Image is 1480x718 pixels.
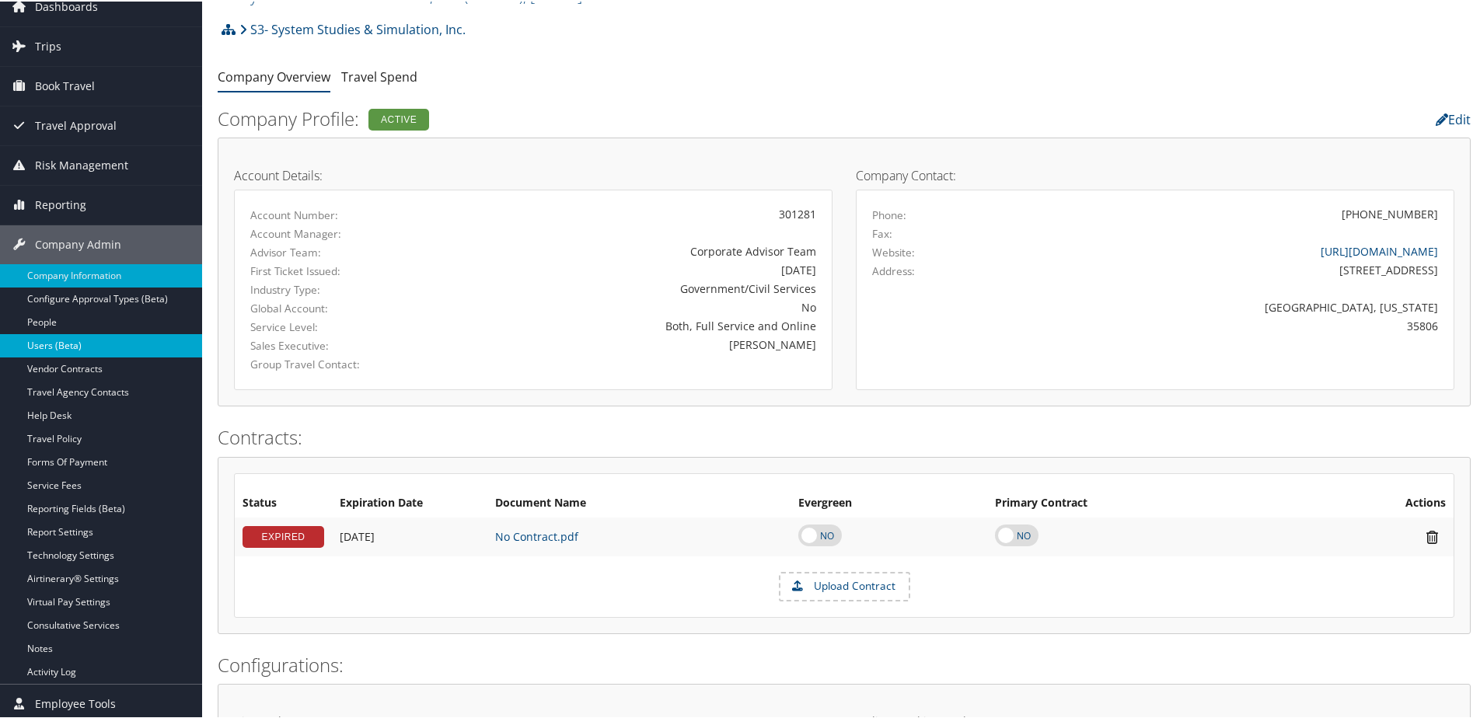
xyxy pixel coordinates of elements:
[250,262,424,277] label: First Ticket Issued:
[447,279,816,295] div: Government/Civil Services
[250,243,424,259] label: Advisor Team:
[872,225,892,240] label: Fax:
[1419,528,1446,544] i: Remove Contract
[447,298,816,314] div: No
[340,528,375,542] span: [DATE]
[341,67,417,84] a: Travel Spend
[447,204,816,221] div: 301281
[332,488,487,516] th: Expiration Date
[250,336,424,352] label: Sales Executive:
[35,105,117,144] span: Travel Approval
[1321,242,1438,257] a: [URL][DOMAIN_NAME]
[1342,204,1438,221] div: [PHONE_NUMBER]
[872,262,915,277] label: Address:
[447,335,816,351] div: [PERSON_NAME]
[250,318,424,333] label: Service Level:
[35,145,128,183] span: Risk Management
[35,65,95,104] span: Book Travel
[447,242,816,258] div: Corporate Advisor Team
[218,104,1045,131] h2: Company Profile:
[368,107,429,129] div: Active
[495,528,578,542] a: No Contract.pdf
[250,281,424,296] label: Industry Type:
[35,184,86,223] span: Reporting
[35,26,61,64] span: Trips
[872,243,915,259] label: Website:
[250,355,424,371] label: Group Travel Contact:
[250,206,424,221] label: Account Number:
[1020,260,1439,277] div: [STREET_ADDRESS]
[987,488,1294,516] th: Primary Contract
[235,488,332,516] th: Status
[1294,488,1454,516] th: Actions
[218,67,330,84] a: Company Overview
[218,650,1471,677] h2: Configurations:
[1020,298,1439,314] div: [GEOGRAPHIC_DATA], [US_STATE]
[340,528,480,542] div: Add/Edit Date
[447,316,816,333] div: Both, Full Service and Online
[1020,316,1439,333] div: 35806
[239,12,466,44] a: S3- System Studies & Simulation, Inc.
[1436,110,1471,127] a: Edit
[487,488,791,516] th: Document Name
[780,572,909,598] label: Upload Contract
[243,525,324,546] div: EXPIRED
[234,168,832,180] h4: Account Details:
[218,423,1471,449] h2: Contracts:
[856,168,1454,180] h4: Company Contact:
[35,224,121,263] span: Company Admin
[872,206,906,221] label: Phone:
[250,299,424,315] label: Global Account:
[447,260,816,277] div: [DATE]
[791,488,987,516] th: Evergreen
[250,225,424,240] label: Account Manager:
